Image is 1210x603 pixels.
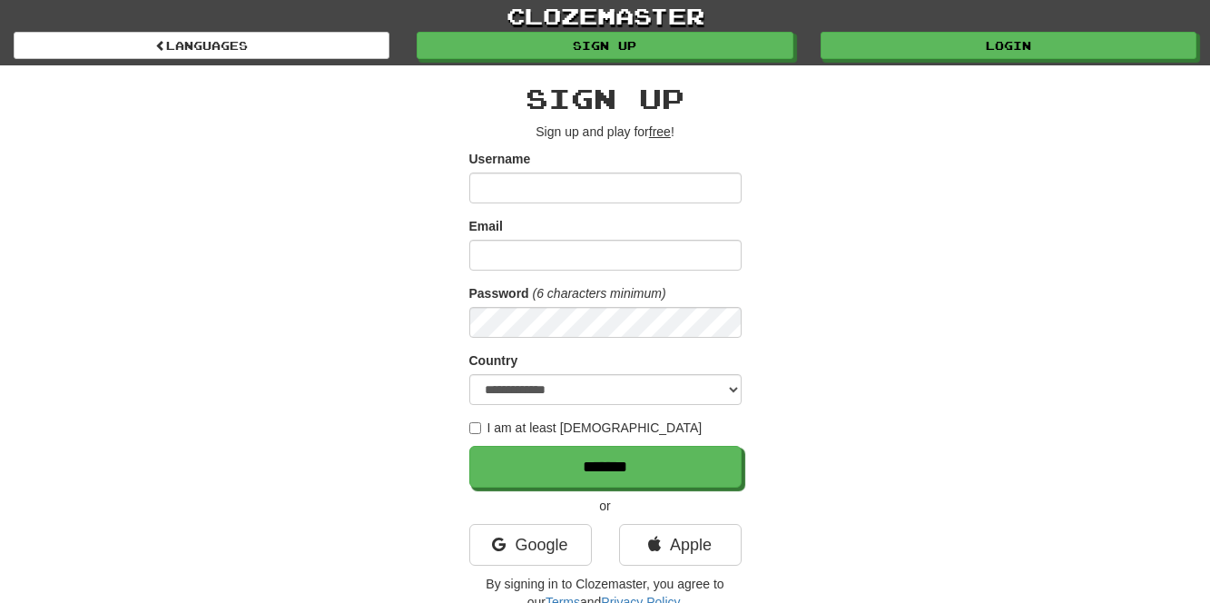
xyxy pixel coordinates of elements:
[533,286,666,301] em: (6 characters minimum)
[469,524,592,566] a: Google
[469,217,503,235] label: Email
[417,32,792,59] a: Sign up
[469,351,518,370] label: Country
[469,84,742,114] h2: Sign up
[469,284,529,302] label: Password
[821,32,1196,59] a: Login
[649,124,671,139] u: free
[14,32,389,59] a: Languages
[619,524,742,566] a: Apple
[469,123,742,141] p: Sign up and play for !
[469,497,742,515] p: or
[469,150,531,168] label: Username
[469,419,703,437] label: I am at least [DEMOGRAPHIC_DATA]
[469,422,481,434] input: I am at least [DEMOGRAPHIC_DATA]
